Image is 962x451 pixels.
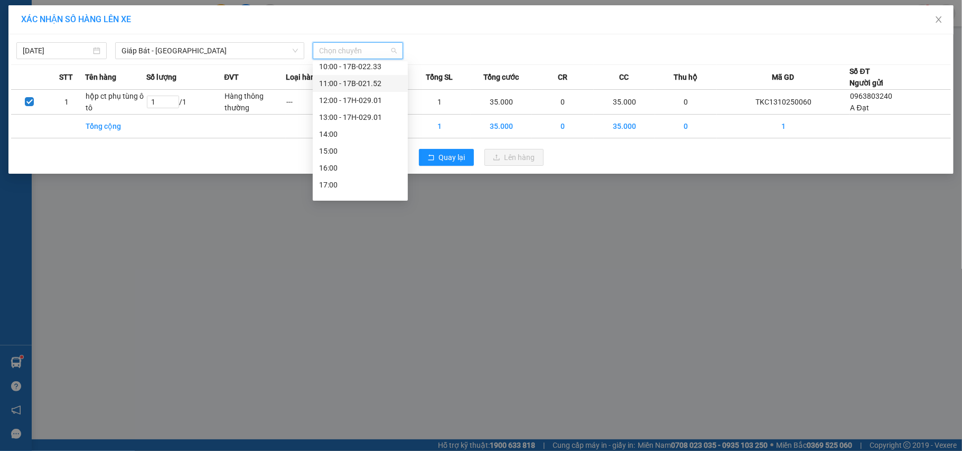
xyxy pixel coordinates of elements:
[319,196,401,208] div: 18:00
[85,71,116,83] span: Tên hàng
[122,43,298,59] span: Giáp Bát - Thái Bình
[409,115,471,138] td: 1
[594,90,656,115] td: 35.000
[439,152,465,163] span: Quay lại
[99,26,442,39] li: 237 [PERSON_NAME] , [GEOGRAPHIC_DATA]
[319,111,401,123] div: 13:00 - 17H-029.01
[483,71,519,83] span: Tổng cước
[224,71,239,83] span: ĐVT
[532,115,594,138] td: 0
[85,90,147,115] td: hộp ct phụ tùng ô tô
[717,115,850,138] td: 1
[484,149,544,166] button: uploadLên hàng
[48,90,85,115] td: 1
[717,90,850,115] td: TKC1310250060
[772,71,794,83] span: Mã GD
[620,71,629,83] span: CC
[655,90,717,115] td: 0
[935,15,943,24] span: close
[13,77,184,94] b: GỬI : VP [PERSON_NAME]
[850,65,884,89] div: Số ĐT Người gửi
[674,71,698,83] span: Thu hộ
[85,115,147,138] td: Tổng cộng
[224,90,286,115] td: Hàng thông thường
[409,90,471,115] td: 1
[532,90,594,115] td: 0
[319,145,401,157] div: 15:00
[471,115,533,138] td: 35.000
[319,43,397,59] span: Chọn chuyến
[13,13,66,66] img: logo.jpg
[319,61,401,72] div: 10:00 - 17B-022.33
[286,71,319,83] span: Loại hàng
[851,92,893,100] span: 0963803240
[21,14,131,24] span: XÁC NHẬN SỐ HÀNG LÊN XE
[286,90,348,115] td: ---
[655,115,717,138] td: 0
[99,39,442,52] li: Hotline: 1900 3383, ĐT/Zalo : 0862837383
[59,71,73,83] span: STT
[319,162,401,174] div: 16:00
[558,71,567,83] span: CR
[427,154,435,162] span: rollback
[426,71,453,83] span: Tổng SL
[471,90,533,115] td: 35.000
[419,149,474,166] button: rollbackQuay lại
[146,90,224,115] td: / 1
[146,71,176,83] span: Số lượng
[23,45,91,57] input: 13/10/2025
[319,95,401,106] div: 12:00 - 17H-029.01
[292,48,298,54] span: down
[594,115,656,138] td: 35.000
[851,104,869,112] span: A Đạt
[924,5,954,35] button: Close
[319,78,401,89] div: 11:00 - 17B-021.52
[319,179,401,191] div: 17:00
[319,128,401,140] div: 14:00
